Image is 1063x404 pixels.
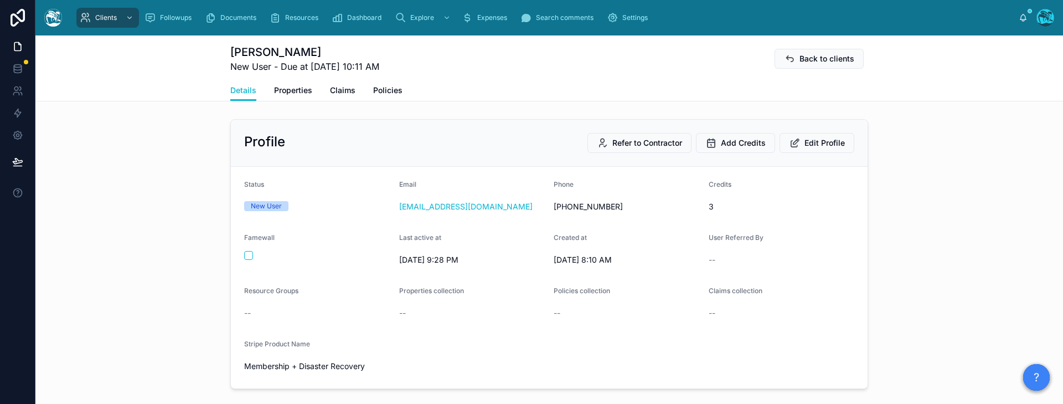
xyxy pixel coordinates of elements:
[399,308,406,319] span: --
[709,233,763,242] span: User Referred By
[373,85,403,96] span: Policies
[780,133,854,153] button: Edit Profile
[603,8,656,28] a: Settings
[554,287,610,295] span: Policies collection
[274,80,312,103] a: Properties
[458,8,515,28] a: Expenses
[804,137,845,149] span: Edit Profile
[95,13,117,22] span: Clients
[721,137,766,149] span: Add Credits
[799,53,854,64] span: Back to clients
[399,254,545,265] span: [DATE] 9:28 PM
[554,180,574,188] span: Phone
[587,133,692,153] button: Refer to Contractor
[612,137,682,149] span: Refer to Contractor
[709,287,762,295] span: Claims collection
[391,8,456,28] a: Explore
[230,44,379,60] h1: [PERSON_NAME]
[554,201,700,212] span: [PHONE_NUMBER]
[274,85,312,96] span: Properties
[244,361,390,372] span: Membership + Disaster Recovery
[399,287,464,295] span: Properties collection
[44,9,62,27] img: App logo
[554,233,587,242] span: Created at
[554,254,700,265] span: [DATE] 8:10 AM
[477,13,507,22] span: Expenses
[709,201,855,212] span: 3
[536,13,594,22] span: Search comments
[71,6,1019,30] div: scrollable content
[373,80,403,103] a: Policies
[285,13,318,22] span: Resources
[202,8,264,28] a: Documents
[244,340,310,348] span: Stripe Product Name
[517,8,601,28] a: Search comments
[244,287,298,295] span: Resource Groups
[347,13,381,22] span: Dashboard
[244,133,285,151] h2: Profile
[244,180,264,188] span: Status
[244,308,251,319] span: --
[330,85,355,96] span: Claims
[230,80,256,101] a: Details
[399,180,416,188] span: Email
[1023,364,1050,391] button: ?
[622,13,648,22] span: Settings
[160,13,192,22] span: Followups
[244,233,275,242] span: Famewall
[328,8,389,28] a: Dashboard
[141,8,199,28] a: Followups
[230,85,256,96] span: Details
[709,254,715,265] span: --
[230,60,379,73] span: New User - Due at [DATE] 10:11 AM
[410,13,434,22] span: Explore
[554,308,560,319] span: --
[220,13,256,22] span: Documents
[709,308,715,319] span: --
[266,8,326,28] a: Resources
[399,233,441,242] span: Last active at
[76,8,139,28] a: Clients
[709,180,731,188] span: Credits
[251,201,282,211] div: New User
[696,133,775,153] button: Add Credits
[775,49,864,69] button: Back to clients
[399,201,533,212] a: [EMAIL_ADDRESS][DOMAIN_NAME]
[330,80,355,103] a: Claims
